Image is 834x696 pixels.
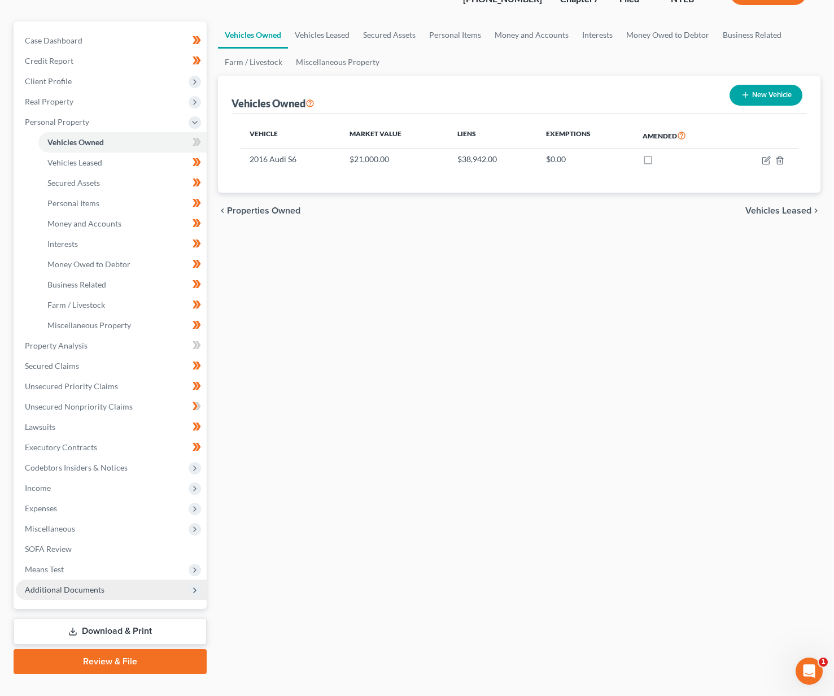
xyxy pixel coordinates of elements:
th: Market Value [340,123,448,149]
span: Personal Property [25,117,89,127]
span: Client Profile [25,76,72,86]
span: Property Analysis [25,341,88,350]
span: Personal Items [47,198,99,208]
span: Real Property [25,97,73,106]
span: Secured Assets [47,178,100,188]
a: Unsecured Nonpriority Claims [16,397,207,417]
td: $21,000.00 [340,149,448,170]
span: Income [25,483,51,493]
span: Interests [47,239,78,249]
a: Secured Assets [38,173,207,193]
a: Lawsuits [16,417,207,437]
a: Vehicles Leased [288,21,356,49]
a: Vehicles Owned [38,132,207,153]
span: Means Test [25,564,64,574]
span: Properties Owned [227,206,300,215]
a: Case Dashboard [16,31,207,51]
span: Miscellaneous [25,524,75,533]
a: Vehicles Leased [38,153,207,173]
a: SOFA Review [16,539,207,559]
a: Business Related [716,21,788,49]
span: Vehicles Leased [745,206,811,215]
span: Unsecured Priority Claims [25,381,118,391]
td: 2016 Audi S6 [241,149,340,170]
span: Credit Report [25,56,73,66]
td: $0.00 [537,149,634,170]
a: Interests [38,234,207,254]
a: Vehicles Owned [218,21,288,49]
span: Vehicles Owned [47,137,104,147]
th: Vehicle [241,123,340,149]
a: Executory Contracts [16,437,207,458]
span: 1 [819,658,828,667]
i: chevron_left [218,206,227,215]
a: Money and Accounts [488,21,575,49]
div: Vehicles Owned [232,97,315,110]
a: Personal Items [38,193,207,214]
span: Additional Documents [25,585,104,594]
span: Business Related [47,280,106,289]
span: Vehicles Leased [47,158,102,167]
span: Farm / Livestock [47,300,105,310]
th: Liens [448,123,537,149]
a: Farm / Livestock [218,49,289,76]
button: Vehicles Leased chevron_right [745,206,820,215]
a: Secured Assets [356,21,422,49]
a: Interests [575,21,619,49]
a: Download & Print [14,618,207,645]
span: SOFA Review [25,544,72,554]
a: Property Analysis [16,336,207,356]
a: Unsecured Priority Claims [16,376,207,397]
iframe: Intercom live chat [796,658,823,685]
a: Miscellaneous Property [38,315,207,336]
td: $38,942.00 [448,149,537,170]
span: Executory Contracts [25,442,97,452]
span: Secured Claims [25,361,79,371]
span: Unsecured Nonpriority Claims [25,402,133,411]
span: Miscellaneous Property [47,320,131,330]
button: New Vehicle [730,85,802,106]
a: Farm / Livestock [38,295,207,315]
a: Money and Accounts [38,214,207,234]
span: Codebtors Insiders & Notices [25,463,128,472]
i: chevron_right [811,206,820,215]
a: Business Related [38,275,207,295]
span: Money Owed to Debtor [47,259,130,269]
a: Secured Claims [16,356,207,376]
th: Amended [634,123,728,149]
span: Expenses [25,503,57,513]
a: Review & File [14,649,207,674]
a: Miscellaneous Property [289,49,386,76]
th: Exemptions [537,123,634,149]
button: chevron_left Properties Owned [218,206,300,215]
a: Personal Items [422,21,488,49]
a: Money Owed to Debtor [38,254,207,275]
a: Money Owed to Debtor [619,21,716,49]
a: Credit Report [16,51,207,71]
span: Case Dashboard [25,36,82,45]
span: Money and Accounts [47,219,121,228]
span: Lawsuits [25,422,55,432]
